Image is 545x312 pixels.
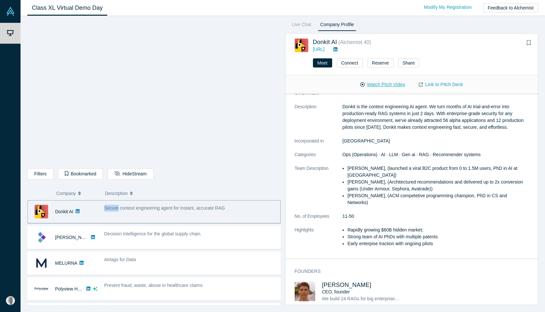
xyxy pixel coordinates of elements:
[105,186,276,200] button: Description
[295,138,343,151] dt: Incorporated in
[295,103,343,138] dt: Description
[6,7,15,16] img: Alchemist Vault Logo
[313,47,325,52] a: [URL]
[295,38,308,52] img: Donkit AI's Logo
[343,213,529,220] dd: 11-50
[347,240,529,247] li: Early enterpise traction with ongoing pilots
[93,287,97,291] svg: dsa ai sparkles
[56,186,76,200] span: Company
[295,282,315,301] img: Mikhail Baklanov's Profile Image
[343,138,529,144] dd: [GEOGRAPHIC_DATA]
[343,103,529,131] p: Donkit is the context engineering AI agent. We turn months of AI trial-and-error into production-...
[338,39,371,45] small: ( Alchemist 40 )
[295,213,343,227] dt: No. of Employees
[353,79,412,90] button: Watch Pitch Video
[367,58,393,67] button: Reserve
[55,286,88,291] a: Polyview Health
[417,2,479,13] a: Modify My Registration
[56,186,98,200] button: Company
[313,39,337,45] a: Donkit AI
[27,168,53,180] button: Filters
[524,38,533,48] button: Bookmark
[483,3,538,12] button: Feedback to Alchemist
[347,233,529,240] li: Strong team of AI PhDs with multiple patents
[412,79,470,90] a: Link to Pitch Deck
[295,165,343,213] dt: Team Description
[105,186,128,200] span: Description
[27,0,107,16] a: Class XL Virtual Demo Day
[35,205,48,218] img: Donkit AI's Logo
[104,231,202,236] span: Decision Intelligence for the global supply chain.
[104,257,136,262] span: Airtags for Data
[318,21,356,31] a: Company Profile
[337,58,363,67] button: Connect
[104,283,203,288] span: Prevent fraud, waste, abuse in healthcare claims
[313,58,332,67] button: Meet
[343,152,481,157] span: Ops (Operations) · AI · LLM · Gen ai · RAG · Recommender systems
[28,21,280,163] iframe: Alchemist Class XL Demo Day: Vault
[55,209,73,214] a: Donkit AI
[347,227,529,233] li: Rapidly growing $60B hidden market;
[295,227,343,254] dt: Highlights
[108,168,153,180] button: HideStream
[347,165,529,179] li: [PERSON_NAME], (launched a viral B2C product from 0 to 1.5M users, PhD in AI at [GEOGRAPHIC_DATA])
[398,58,419,67] button: Share
[35,230,48,244] img: Kimaru AI's Logo
[295,268,520,275] h3: Founders
[55,235,93,240] a: [PERSON_NAME]
[55,260,77,266] a: MELURNA
[35,256,48,270] img: MELURNA's Logo
[35,282,48,296] img: Polyview Health's Logo
[290,21,314,31] a: Live Chat
[322,282,372,288] a: [PERSON_NAME]
[104,205,225,211] span: Secure context engineering agent for instant, accurate RAG
[347,192,529,206] li: [PERSON_NAME], (ACM competetive programming champion, PhD in CS and Networks)
[295,151,343,165] dt: Categories
[322,289,350,294] span: CEO, founder
[347,179,529,192] li: [PERSON_NAME], (Architectured recommendations and delivered up to 2x conversion gains (Under Armo...
[58,168,103,180] button: Bookmarked
[6,296,15,305] img: Ed Dua's Account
